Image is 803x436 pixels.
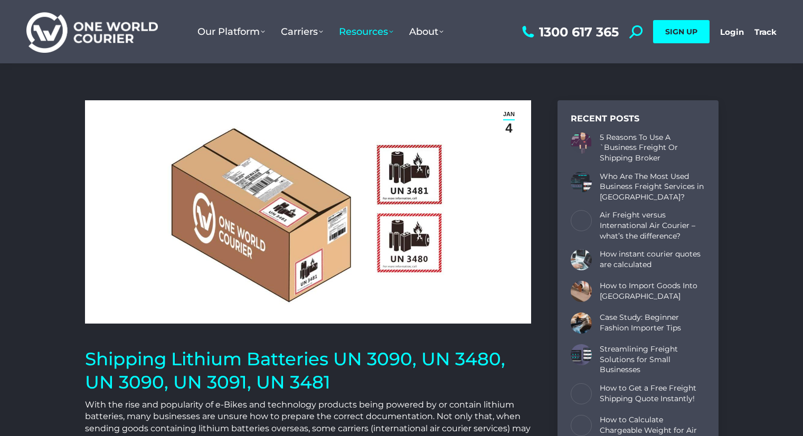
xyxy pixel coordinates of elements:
a: Post image [571,415,592,436]
a: Post image [571,210,592,231]
a: Carriers [273,15,331,48]
a: Post image [571,281,592,302]
a: How instant courier quotes are calculated [600,249,705,270]
span: Carriers [281,26,323,37]
span: SIGN UP [665,27,697,36]
a: Who Are The Most Used Business Freight Services in [GEOGRAPHIC_DATA]? [600,172,705,203]
a: Post image [571,132,592,154]
a: Our Platform [190,15,273,48]
img: One World Courier [26,11,158,53]
a: Login [720,27,744,37]
a: How to Get a Free Freight Shipping Quote Instantly! [600,383,705,404]
a: Resources [331,15,401,48]
a: 1300 617 365 [519,25,619,39]
a: Post image [571,172,592,193]
a: About [401,15,451,48]
span: About [409,26,443,37]
span: Jan [503,109,515,119]
img: lithium-battery-identification-shipping-labels-box-one-world-courier-cropped [85,100,531,324]
a: 5 Reasons To Use A `Business Freight Or Shipping Broker [600,132,705,164]
a: Track [754,27,777,37]
a: Jan4 [493,106,526,139]
a: Post image [571,344,592,365]
span: 4 [505,120,512,136]
a: Post image [571,383,592,404]
span: Our Platform [197,26,265,37]
h1: Shipping Lithium Batteries UN 3090, UN 3480, UN 3090, UN 3091, UN 3481 [85,347,531,394]
a: Post image [571,249,592,270]
a: Air Freight versus International Air Courier – what’s the difference? [600,210,705,241]
a: Case Study: Beginner Fashion Importer Tips [600,312,705,333]
a: SIGN UP [653,20,710,43]
a: Streamlining Freight Solutions for Small Businesses [600,344,705,375]
a: Post image [571,312,592,334]
a: How to Import Goods Into [GEOGRAPHIC_DATA] [600,281,705,301]
span: Resources [339,26,393,37]
div: Recent Posts [571,113,705,125]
